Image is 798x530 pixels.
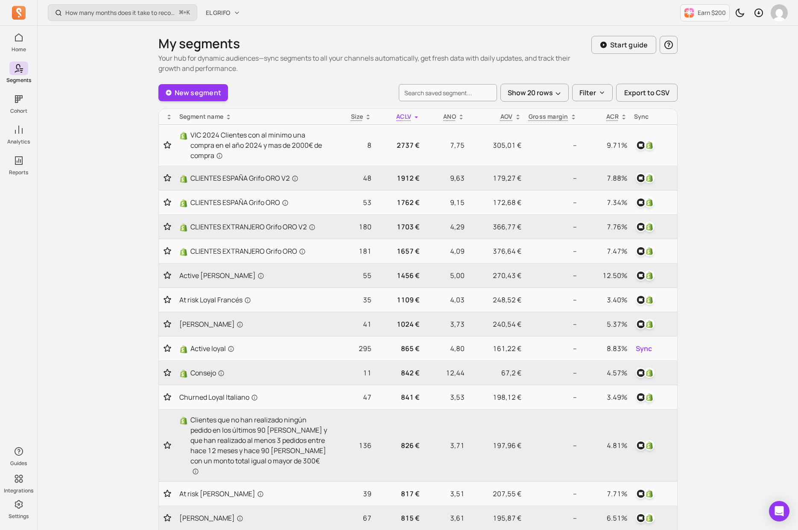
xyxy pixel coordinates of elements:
p: 3.49% [584,392,627,402]
img: Shopify [179,132,188,140]
span: [PERSON_NAME] [179,513,243,523]
button: Earn $200 [680,4,730,21]
span: At risk Loyal Francés [179,295,251,305]
button: Toggle favorite [162,393,172,401]
p: 4,09 [427,246,465,256]
a: ShopifyVIC 2024 Clientes con al minimo una compra en el año 2024 y mas de 2000€ de compra [179,130,328,161]
p: 2737 € [378,140,420,150]
button: Toggle favorite [162,174,172,182]
a: ShopifyCLIENTES ESPAÑA Grifo ORO V2 [179,173,328,183]
p: 7.88% [584,173,627,183]
p: 67,2 € [471,368,521,378]
img: shopify_customer_tag [644,173,655,183]
p: 815 € [378,513,420,523]
p: 136 [335,440,371,451]
a: ShopifyCLIENTES ESPAÑA Grifo ORO [179,197,328,208]
p: -- [528,222,577,232]
p: 39 [335,489,371,499]
p: Guides [10,460,27,467]
img: shopify_customer_tag [644,222,655,232]
img: shopify_customer_tag [644,489,655,499]
img: shopify_customer_tag [644,270,655,281]
a: At risk [PERSON_NAME] [179,489,328,499]
a: At risk Loyal Francés [179,295,328,305]
p: 3.40% [584,295,627,305]
p: 270,43 € [471,270,521,281]
p: Home [12,46,26,53]
p: 841 € [378,392,420,402]
button: Toggle favorite [162,441,172,450]
button: Sync [634,342,654,355]
a: New segment [158,84,228,101]
p: 7.47% [584,246,627,256]
p: 4,03 [427,295,465,305]
p: 180 [335,222,371,232]
span: Sync [636,343,652,354]
img: Shopify [179,369,188,378]
img: klaviyo [636,440,646,451]
p: 1912 € [378,173,420,183]
a: ShopifyCLIENTES EXTRANJERO Grifo ORO V2 [179,222,328,232]
p: 865 € [378,343,420,354]
p: 1703 € [378,222,420,232]
span: CLIENTES EXTRANJERO Grifo ORO V2 [190,222,316,232]
img: shopify_customer_tag [644,513,655,523]
img: shopify_customer_tag [644,140,655,150]
img: shopify_customer_tag [644,197,655,208]
p: 295 [335,343,371,354]
img: klaviyo [636,222,646,232]
div: Segment name [179,112,328,121]
img: shopify_customer_tag [644,368,655,378]
p: 9,15 [427,197,465,208]
p: Analytics [7,138,30,145]
img: klaviyo [636,319,646,329]
p: -- [528,246,577,256]
p: 4,29 [427,222,465,232]
p: -- [528,270,577,281]
p: 4.81% [584,440,627,451]
button: klaviyoshopify_customer_tag [634,220,656,234]
img: shopify_customer_tag [644,319,655,329]
span: CLIENTES ESPAÑA Grifo ORO [190,197,289,208]
button: klaviyoshopify_customer_tag [634,366,656,380]
a: [PERSON_NAME] [179,319,328,329]
a: Active [PERSON_NAME] [179,270,328,281]
p: 67 [335,513,371,523]
button: Filter [572,84,613,101]
span: Active [PERSON_NAME] [179,270,264,281]
p: -- [528,295,577,305]
p: 161,22 € [471,343,521,354]
p: -- [528,197,577,208]
a: ShopifyClientes que no han realizado ningún pedido en los últimos 90 [PERSON_NAME] y que han real... [179,415,328,476]
button: Toggle favorite [162,271,172,280]
p: 376,64 € [471,246,521,256]
p: ACR [606,112,619,121]
p: 12,44 [427,368,465,378]
img: Shopify [179,199,188,208]
p: AOV [500,112,513,121]
p: -- [528,173,577,183]
p: 8 [335,140,371,150]
p: Start guide [610,40,648,50]
button: Show 20 rows [500,84,569,102]
p: Segments [6,77,31,84]
img: klaviyo [636,140,646,150]
p: 826 € [378,440,420,451]
button: klaviyoshopify_customer_tag [634,487,656,501]
button: Export to CSV [616,84,678,102]
span: At risk [PERSON_NAME] [179,489,264,499]
p: 35 [335,295,371,305]
p: 7,75 [427,140,465,150]
p: 198,12 € [471,392,521,402]
img: klaviyo [636,513,646,523]
p: 305,01 € [471,140,521,150]
button: Toggle favorite [162,489,172,498]
img: Shopify [179,416,188,425]
button: klaviyoshopify_customer_tag [634,511,656,525]
kbd: K [187,9,190,16]
kbd: ⌘ [179,8,184,18]
span: Churned Loyal Italiano [179,392,258,402]
p: 248,52 € [471,295,521,305]
a: Churned Loyal Italiano [179,392,328,402]
p: 53 [335,197,371,208]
